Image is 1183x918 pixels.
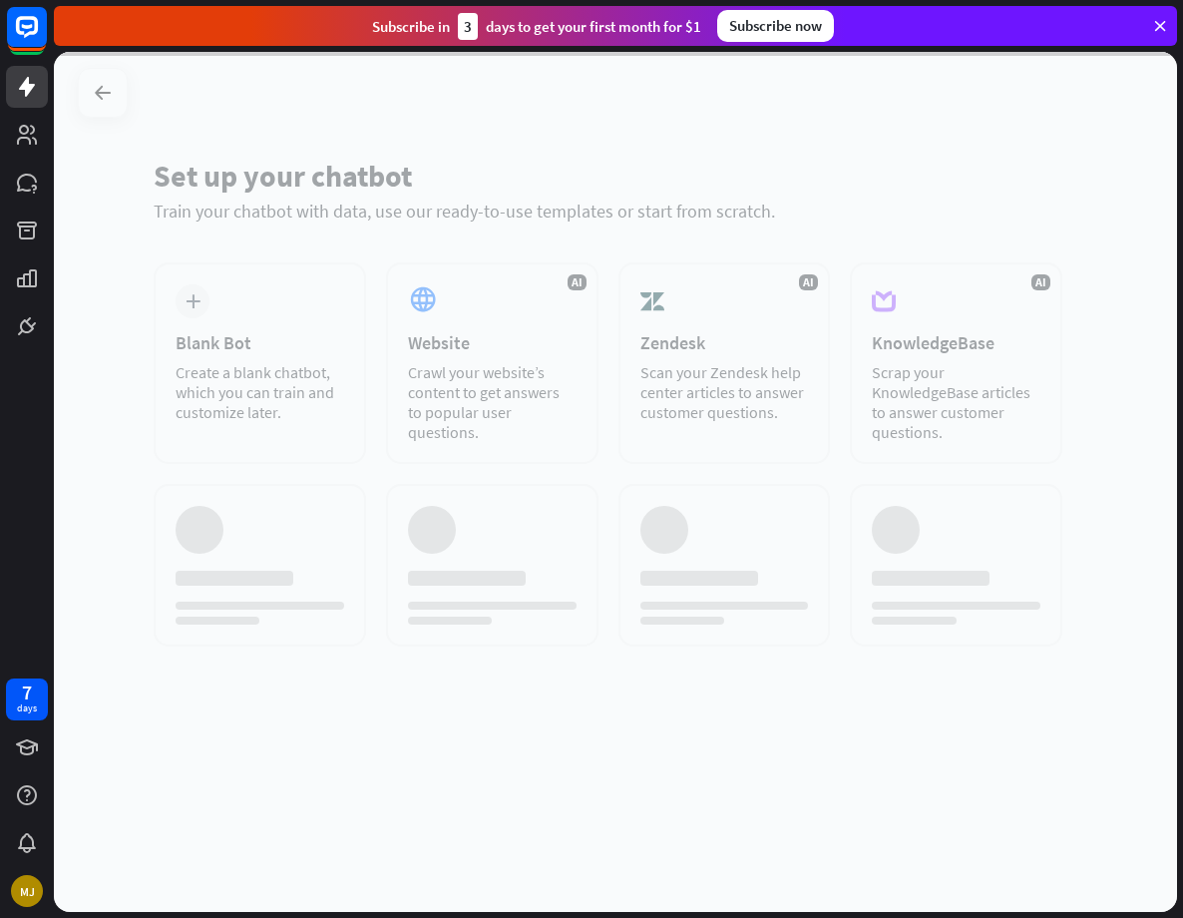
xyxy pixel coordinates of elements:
[717,10,834,42] div: Subscribe now
[372,13,701,40] div: Subscribe in days to get your first month for $1
[22,684,32,701] div: 7
[458,13,478,40] div: 3
[6,679,48,720] a: 7 days
[11,875,43,907] div: MJ
[17,701,37,715] div: days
